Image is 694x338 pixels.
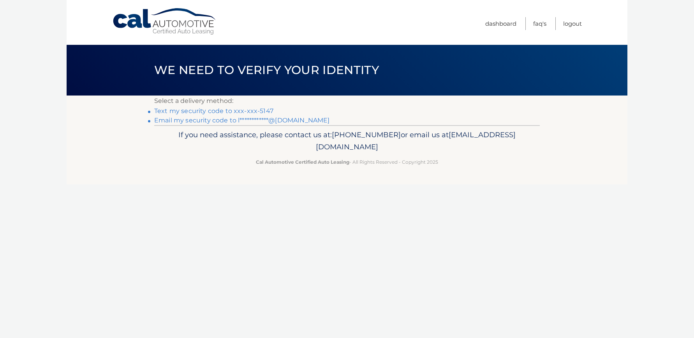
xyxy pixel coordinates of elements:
[563,17,582,30] a: Logout
[533,17,546,30] a: FAQ's
[485,17,516,30] a: Dashboard
[159,158,535,166] p: - All Rights Reserved - Copyright 2025
[332,130,401,139] span: [PHONE_NUMBER]
[154,63,379,77] span: We need to verify your identity
[256,159,349,165] strong: Cal Automotive Certified Auto Leasing
[112,8,217,35] a: Cal Automotive
[154,96,540,106] p: Select a delivery method:
[159,129,535,154] p: If you need assistance, please contact us at: or email us at
[154,107,273,115] a: Text my security code to xxx-xxx-5147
